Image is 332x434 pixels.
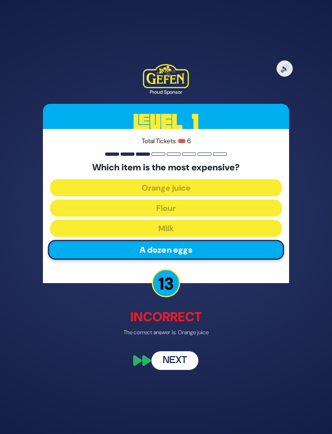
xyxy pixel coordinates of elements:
p: Incorrect [43,307,289,327]
button: Orange juice [50,179,282,196]
div: Proud Sponsor [143,88,189,96]
h5: Which item is the most expensive? [50,162,282,173]
button: 🔊 [277,60,293,77]
img: Kedem [143,64,189,88]
p: Total Tickets: 🎟️ 6 [50,136,282,146]
p: The correct answer is: Orange juice [43,328,289,337]
button: A dozen eggs [48,240,284,260]
h3: Level 1 [43,104,289,140]
button: Flour [50,200,282,217]
button: Next [151,351,198,370]
button: Milk [50,220,282,237]
p: 13 [152,269,180,297]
